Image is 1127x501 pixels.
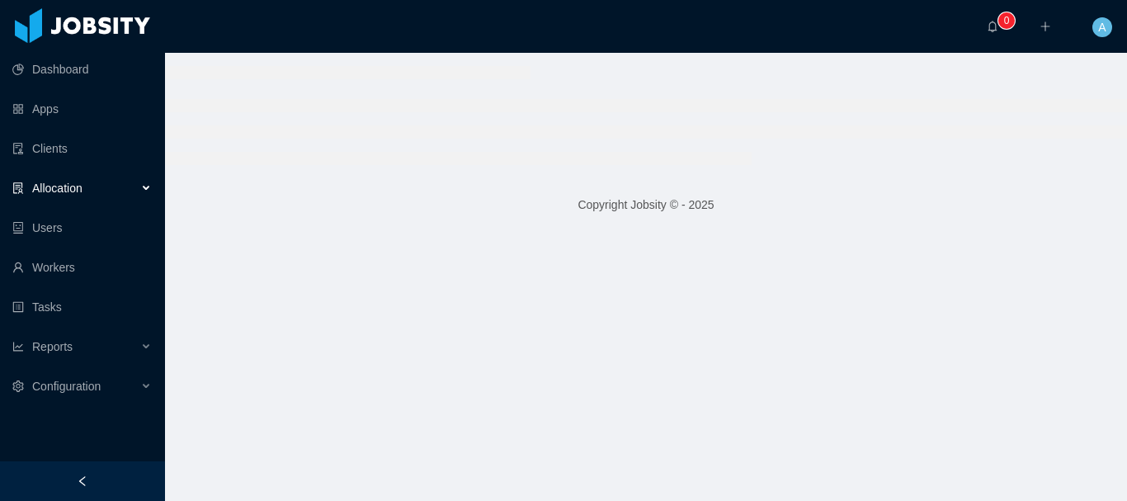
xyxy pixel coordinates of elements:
[32,380,101,393] span: Configuration
[32,340,73,353] span: Reports
[12,380,24,392] i: icon: setting
[998,12,1015,29] sup: 0
[1098,17,1106,37] span: A
[12,251,152,284] a: icon: userWorkers
[32,182,83,195] span: Allocation
[12,291,152,324] a: icon: profileTasks
[12,53,152,86] a: icon: pie-chartDashboard
[12,182,24,194] i: icon: solution
[12,92,152,125] a: icon: appstoreApps
[12,341,24,352] i: icon: line-chart
[12,211,152,244] a: icon: robotUsers
[1040,21,1051,32] i: icon: plus
[987,21,998,32] i: icon: bell
[12,132,152,165] a: icon: auditClients
[165,177,1127,234] footer: Copyright Jobsity © - 2025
